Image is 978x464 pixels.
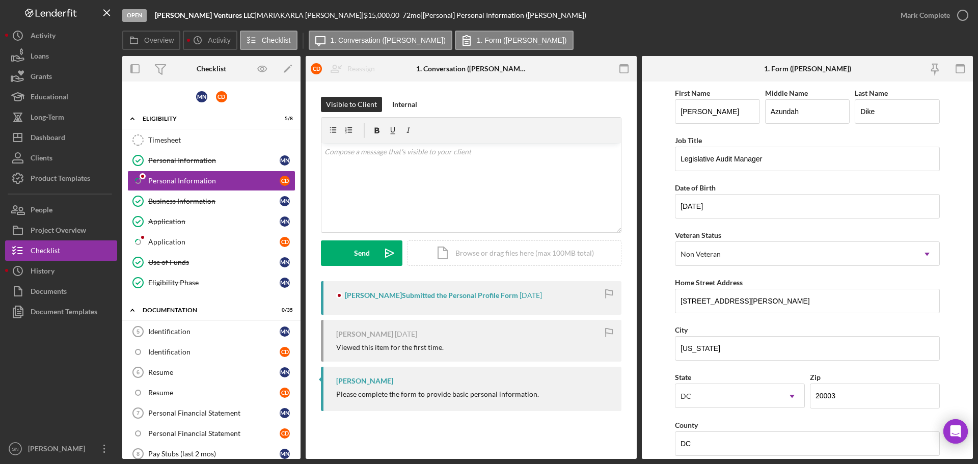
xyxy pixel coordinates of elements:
[681,250,721,258] div: Non Veteran
[148,348,280,356] div: Identification
[122,31,180,50] button: Overview
[5,87,117,107] button: Educational
[5,240,117,261] button: Checklist
[5,25,117,46] button: Activity
[31,107,64,130] div: Long-Term
[280,237,290,247] div: C D
[455,31,574,50] button: 1. Form ([PERSON_NAME])
[275,116,293,122] div: 5 / 8
[148,327,280,336] div: Identification
[943,419,968,444] div: Open Intercom Messenger
[127,232,295,252] a: ApplicationCD
[127,342,295,362] a: IdentificationCD
[477,36,567,44] label: 1. Form ([PERSON_NAME])
[890,5,973,25] button: Mark Complete
[137,410,140,416] tspan: 7
[331,36,446,44] label: 1. Conversation ([PERSON_NAME])
[31,168,90,191] div: Product Templates
[675,136,702,145] label: Job Title
[280,155,290,166] div: M N
[127,383,295,403] a: ResumeCD
[127,211,295,232] a: ApplicationMN
[148,389,280,397] div: Resume
[143,116,267,122] div: Eligibility
[148,409,280,417] div: Personal Financial Statement
[148,279,280,287] div: Eligibility Phase
[5,46,117,66] button: Loans
[321,240,402,266] button: Send
[31,87,68,110] div: Educational
[127,423,295,444] a: Personal Financial StatementCD
[5,66,117,87] button: Grants
[345,291,518,299] div: [PERSON_NAME] Submitted the Personal Profile Form
[148,368,280,376] div: Resume
[137,451,140,457] tspan: 8
[5,302,117,322] a: Document Templates
[280,216,290,227] div: M N
[5,107,117,127] a: Long-Term
[675,421,698,429] label: County
[122,9,147,22] div: Open
[31,200,52,223] div: People
[31,302,97,324] div: Document Templates
[280,367,290,377] div: M N
[280,388,290,398] div: C D
[31,127,65,150] div: Dashboard
[280,257,290,267] div: M N
[280,449,290,459] div: M N
[280,347,290,357] div: C D
[5,200,117,220] a: People
[137,329,140,335] tspan: 5
[12,446,18,452] text: SN
[520,291,542,299] time: 2025-08-12 21:33
[127,403,295,423] a: 7Personal Financial StatementMN
[675,325,688,334] label: City
[148,450,280,458] div: Pay Stubs (last 2 mos)
[183,31,237,50] button: Activity
[5,220,117,240] button: Project Overview
[127,362,295,383] a: 6ResumeMN
[155,11,257,19] div: |
[127,171,295,191] a: Personal InformationCD
[280,176,290,186] div: C D
[31,66,52,89] div: Grants
[765,89,808,97] label: Middle Name
[144,36,174,44] label: Overview
[31,148,52,171] div: Clients
[127,272,295,293] a: Eligibility PhaseMN
[148,429,280,438] div: Personal Financial Statement
[336,330,393,338] div: [PERSON_NAME]
[280,408,290,418] div: M N
[5,168,117,188] button: Product Templates
[901,5,950,25] div: Mark Complete
[25,439,92,461] div: [PERSON_NAME]
[148,136,295,144] div: Timesheet
[306,59,385,79] button: CDReassign
[347,59,375,79] div: Reassign
[31,46,49,69] div: Loans
[127,191,295,211] a: Business InformationMN
[354,240,370,266] div: Send
[675,278,743,287] label: Home Street Address
[143,307,267,313] div: Documentation
[364,11,402,19] div: $15,000.00
[855,89,888,97] label: Last Name
[311,63,322,74] div: C D
[321,97,382,112] button: Visible to Client
[196,91,207,102] div: M N
[197,65,226,73] div: Checklist
[280,428,290,439] div: C D
[5,281,117,302] button: Documents
[31,240,60,263] div: Checklist
[127,444,295,464] a: 8Pay Stubs (last 2 mos)MN
[240,31,297,50] button: Checklist
[148,156,280,165] div: Personal Information
[148,177,280,185] div: Personal Information
[5,439,117,459] button: SN[PERSON_NAME]
[387,97,422,112] button: Internal
[810,373,821,381] label: Zip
